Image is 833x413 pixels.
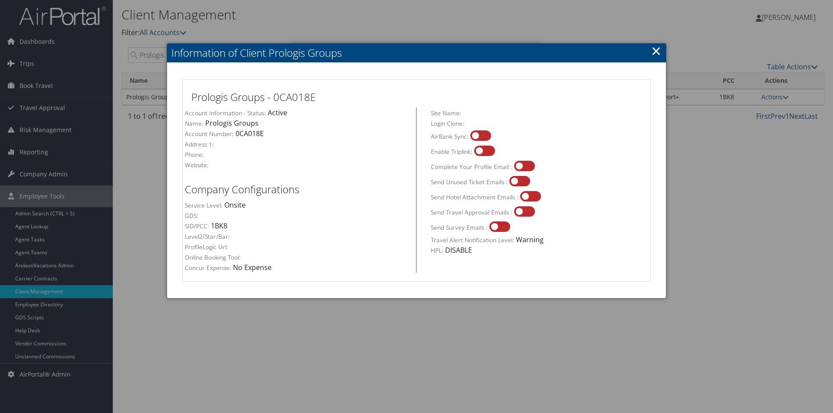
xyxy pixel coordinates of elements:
div: 0CA018E [236,128,264,139]
a: Close [651,42,661,59]
h2: Prologis Groups - 0CA018E [191,90,642,104]
div: Prologis Groups [205,118,259,128]
div: No Expense [233,262,272,273]
label: Send Unused Ticket Emails : [431,178,508,186]
label: GDS: [185,211,198,220]
label: Site Name: [431,109,461,117]
label: AirBank Sync: [431,132,469,141]
label: Send Survey Emails : [431,223,488,232]
label: Enable Triplink: [431,147,472,156]
h2: Information of Client Prologis Groups [167,43,666,62]
label: Concur Expense: [185,263,231,272]
label: HPL: [431,246,443,255]
label: ProfileLogic Url: [185,243,228,251]
label: Account Number: [185,130,234,138]
label: Account Information - Status: [185,109,266,117]
div: DISABLE [445,245,472,255]
label: Login Clone: [431,119,464,128]
label: Address 1: [185,140,214,149]
label: Level2/Star/Bar: [185,232,230,241]
label: SID/PCC: [185,222,209,231]
label: Online Booking Tool: [185,253,241,262]
label: Complete Your Profile Email : [431,163,512,171]
label: Phone: [185,150,204,159]
label: Travel Alert Notification Level: [431,236,514,244]
div: Onsite [224,200,246,210]
h2: Company Configurations [185,182,416,197]
div: Warning [516,234,544,245]
label: Website: [185,161,209,169]
label: Name: [185,119,203,128]
div: Active [268,107,287,118]
label: Send Hotel Attachment Emails : [431,193,518,202]
label: Send Travel Approval Emails : [431,208,512,217]
label: Service Level: [185,201,223,210]
div: 1BK8 [211,221,227,231]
